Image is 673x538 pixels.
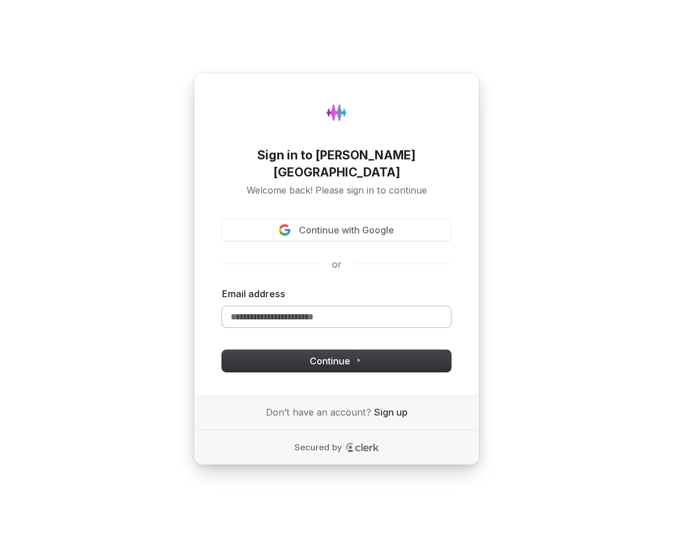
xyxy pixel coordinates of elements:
[222,147,451,181] h1: Sign in to [PERSON_NAME][GEOGRAPHIC_DATA]
[222,184,451,197] p: Welcome back! Please sign in to continue
[266,406,371,419] span: Don’t have an account?
[332,258,342,271] p: or
[279,224,290,236] img: Sign in with Google
[222,219,451,241] button: Sign in with GoogleContinue with Google
[345,442,379,453] a: Clerk logo
[310,355,363,368] span: Continue
[294,442,342,453] p: Secured by
[222,350,451,372] button: Continue
[374,406,408,419] a: Sign up
[222,288,285,301] label: Email address
[299,224,394,237] span: Continue with Google
[319,96,354,130] img: Hydee.ai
